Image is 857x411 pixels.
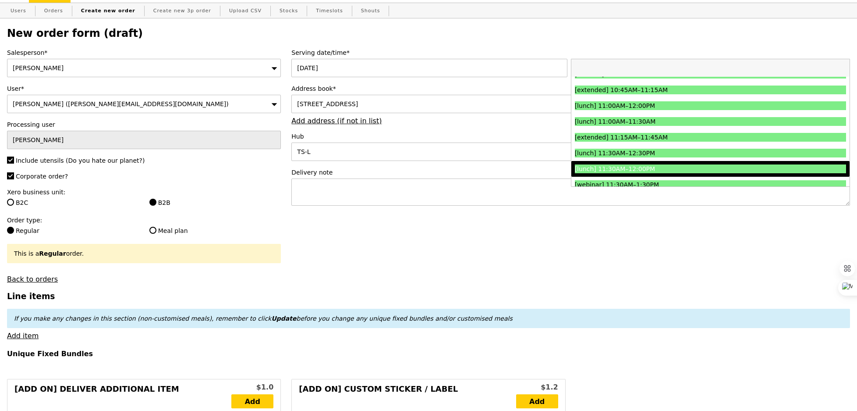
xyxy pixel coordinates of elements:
label: Regular [7,226,139,235]
a: Back to orders [7,275,58,283]
label: Address book* [291,84,850,93]
div: [extended] 10:45AM–11:15AM [575,86,778,94]
a: Add address (if not in list) [291,117,382,125]
a: Add item [7,332,39,340]
label: Serving date/time* [291,48,850,57]
a: Add [516,394,558,408]
a: Users [7,3,30,19]
div: This is a order. [14,249,274,258]
a: Orders [41,3,67,19]
div: [extended] 11:15AM–11:45AM [575,133,778,142]
h3: Line items [7,292,850,301]
div: [Add on] Deliver Additional Item [14,383,231,408]
b: Update [271,315,296,322]
a: Add [231,394,273,408]
label: Xero business unit: [7,188,281,197]
a: Upload CSV [226,3,265,19]
span: Include utensils (Do you hate our planet?) [16,157,145,164]
a: Shouts [358,3,384,19]
a: Stocks [276,3,301,19]
div: [Add on] Custom Sticker / Label [299,383,516,408]
label: Order type: [7,216,281,225]
h2: New order form (draft) [7,27,850,39]
span: Corporate order? [16,173,68,180]
label: B2B [149,198,281,207]
label: Meal plan [149,226,281,235]
span: [PERSON_NAME] [13,64,64,71]
h4: Unique Fixed Bundles [7,350,850,358]
div: [lunch] 11:00AM–12:00PM [575,101,778,110]
input: Include utensils (Do you hate our planet?) [7,157,14,164]
span: [PERSON_NAME] ([PERSON_NAME][EMAIL_ADDRESS][DOMAIN_NAME]) [13,100,229,107]
label: B2C [7,198,139,207]
div: [lunch] 11:30AM–12:30PM [575,149,778,157]
b: Regular [39,250,66,257]
div: $1.2 [516,382,558,393]
a: Create new 3p order [150,3,215,19]
label: Delivery note [291,168,850,177]
span: [STREET_ADDRESS] [297,100,358,107]
input: Regular [7,227,14,234]
label: Hub [291,132,850,141]
div: [lunch] 11:00AM–11:30AM [575,117,778,126]
a: Timeslots [312,3,346,19]
input: B2B [149,199,156,206]
label: Processing user [7,120,281,129]
div: $1.0 [231,382,273,393]
input: Meal plan [149,227,156,234]
a: Create new order [78,3,139,19]
input: Corporate order? [7,172,14,179]
input: B2C [7,199,14,206]
div: [lunch] 11:30AM–12:00PM [575,164,778,173]
input: Serving date [291,59,567,77]
div: [webinar] 11:30AM–1:30PM [575,180,778,189]
label: User* [7,84,281,93]
em: If you make any changes in this section (non-customised meals), remember to click before you chan... [14,315,513,322]
span: TS-L [297,148,310,155]
label: Salesperson* [7,48,281,57]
